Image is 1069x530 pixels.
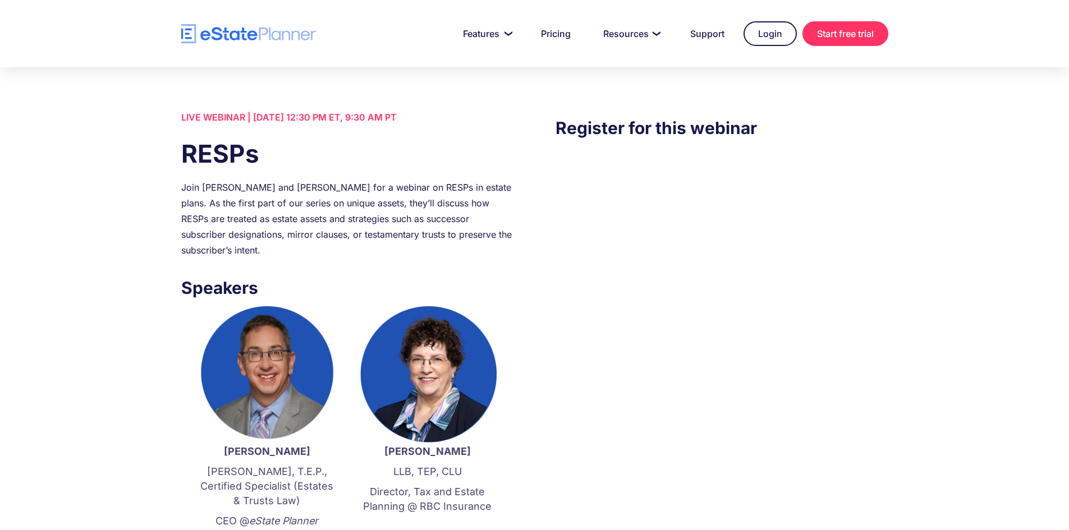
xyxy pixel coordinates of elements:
iframe: Form 0 [556,163,888,364]
strong: [PERSON_NAME] [224,445,310,457]
div: Join [PERSON_NAME] and [PERSON_NAME] for a webinar on RESPs in estate plans. As the first part of... [181,179,513,258]
h1: RESPs [181,136,513,171]
a: Login [744,21,797,46]
a: home [181,24,316,44]
p: Director, Tax and Estate Planning @ RBC Insurance [359,485,497,514]
a: Support [677,22,738,45]
em: eState Planner [249,515,318,527]
a: Resources [590,22,671,45]
strong: [PERSON_NAME] [384,445,471,457]
p: LLB, TEP, CLU [359,464,497,479]
h3: Register for this webinar [556,115,888,141]
a: Features [449,22,522,45]
p: CEO @ [198,514,336,528]
h3: Speakers [181,275,513,301]
a: Start free trial [802,21,888,46]
p: [PERSON_NAME], T.E.P., Certified Specialist (Estates & Trusts Law) [198,464,336,508]
div: LIVE WEBINAR | [DATE] 12:30 PM ET, 9:30 AM PT [181,109,513,125]
a: Pricing [527,22,584,45]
